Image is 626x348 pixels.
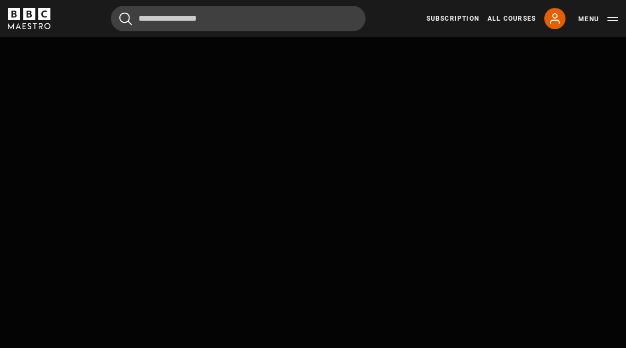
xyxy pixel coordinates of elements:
[488,14,536,23] a: All Courses
[111,6,366,31] input: Search
[119,12,132,25] button: Submit the search query
[427,14,479,23] a: Subscription
[578,14,618,24] button: Toggle navigation
[8,8,50,29] svg: BBC Maestro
